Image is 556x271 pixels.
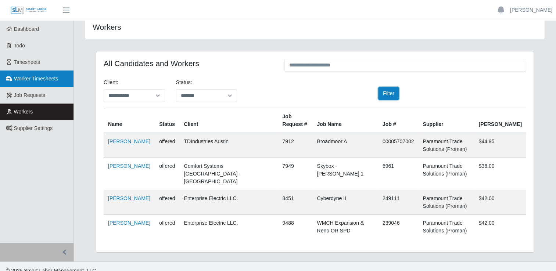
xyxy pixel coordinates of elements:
[104,59,273,68] h4: All Candidates and Workers
[474,133,526,158] td: $44.95
[378,87,399,100] button: Filter
[378,215,419,239] td: 239046
[378,190,419,215] td: 249111
[14,76,58,82] span: Worker Timesheets
[14,125,53,131] span: Supplier Settings
[10,6,47,14] img: SLM Logo
[155,158,179,190] td: offered
[108,138,150,144] a: [PERSON_NAME]
[378,108,419,133] th: Job #
[14,59,40,65] span: Timesheets
[93,22,272,32] h4: Workers
[176,79,192,86] label: Status:
[510,6,552,14] a: [PERSON_NAME]
[312,108,378,133] th: Job Name
[278,215,312,239] td: 9488
[14,43,25,48] span: Todo
[278,133,312,158] td: 7912
[108,163,150,169] a: [PERSON_NAME]
[14,92,46,98] span: Job Requests
[474,108,526,133] th: [PERSON_NAME]
[179,215,278,239] td: Enterprise Electric LLC.
[418,108,474,133] th: Supplier
[104,79,118,86] label: Client:
[179,133,278,158] td: TDIndustries Austin
[378,158,419,190] td: 6961
[179,108,278,133] th: Client
[179,190,278,215] td: Enterprise Electric LLC.
[418,190,474,215] td: Paramount Trade Solutions (Proman)
[278,190,312,215] td: 8451
[108,220,150,226] a: [PERSON_NAME]
[108,195,150,201] a: [PERSON_NAME]
[312,190,378,215] td: Cyberdyne II
[278,158,312,190] td: 7949
[312,133,378,158] td: Broadmoor A
[155,108,179,133] th: Status
[312,158,378,190] td: Skybox - [PERSON_NAME] 1
[104,108,155,133] th: Name
[474,215,526,239] td: $42.00
[155,190,179,215] td: offered
[278,108,312,133] th: Job Request #
[474,158,526,190] td: $36.00
[418,133,474,158] td: Paramount Trade Solutions (Proman)
[179,158,278,190] td: Comfort Systems [GEOGRAPHIC_DATA] - [GEOGRAPHIC_DATA]
[378,133,419,158] td: 00005707002
[474,190,526,215] td: $42.00
[14,109,33,115] span: Workers
[312,215,378,239] td: WMCH Expansion & Reno OR SPD
[418,158,474,190] td: Paramount Trade Solutions (Proman)
[155,215,179,239] td: offered
[14,26,39,32] span: Dashboard
[418,215,474,239] td: Paramount Trade Solutions (Proman)
[155,133,179,158] td: offered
